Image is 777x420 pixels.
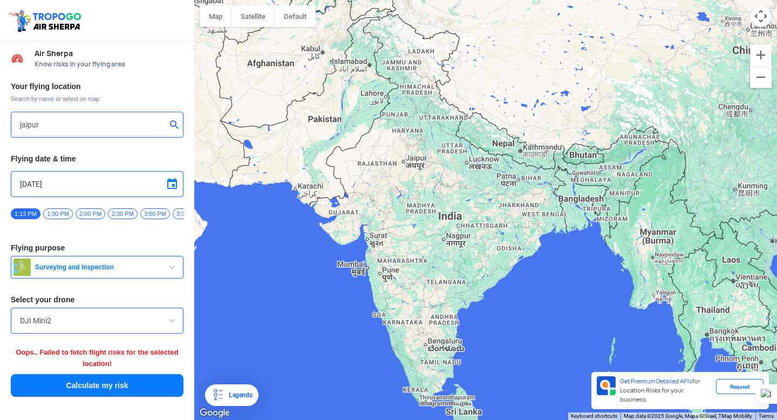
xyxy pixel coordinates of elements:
span: Surveying and Inspection [31,263,166,272]
div: Legends [224,389,252,402]
img: survey.png [13,259,31,276]
input: Search your flying location [20,118,166,131]
h3: Flying purpose [11,244,183,252]
button: Keyboard shortcuts [571,412,617,420]
button: Map camera controls [750,5,772,27]
img: Risk Scores [11,52,24,65]
span: Air Sherpa [35,49,183,58]
span: 3:30 PM [173,208,202,219]
div: Request [716,379,764,394]
button: Surveying and Inspection [11,256,183,279]
input: Search by name or Brand [20,314,174,327]
button: Show satellite imagery [231,5,275,27]
span: 1:30 PM [43,208,73,219]
button: Zoom out [750,66,772,88]
span: 3:00 PM [140,208,170,219]
img: ic_tgdronemaps.svg [8,8,85,33]
span: Map data ©2025 Google, Mapa GISrael, TMap Mobility [624,413,752,419]
span: 2:30 PM [108,208,138,219]
img: Legends [212,389,224,402]
input: Select Date [20,178,174,191]
span: Know risks in your flying area [35,60,183,69]
h3: Select your drone [11,296,183,303]
img: Premium APIs [597,376,616,395]
a: Terms [759,413,774,419]
span: Oops.. Failed to fetch flight risks for the selected location! [16,348,178,368]
h3: Your flying location [11,83,183,90]
span: Get Premium Detailed APIs [620,377,692,385]
span: 1:13 PM [11,208,40,219]
button: Show street map [200,5,231,27]
img: Google [197,406,233,420]
h3: Flying date & time [11,155,183,162]
div: for Location Risks for your business. [616,376,716,405]
span: 2:00 PM [76,208,105,219]
button: Zoom in [750,44,772,66]
button: Calculate my risk [11,374,183,397]
a: Open this area in Google Maps (opens a new window) [197,406,233,420]
span: Search by name or select on map [11,94,183,103]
